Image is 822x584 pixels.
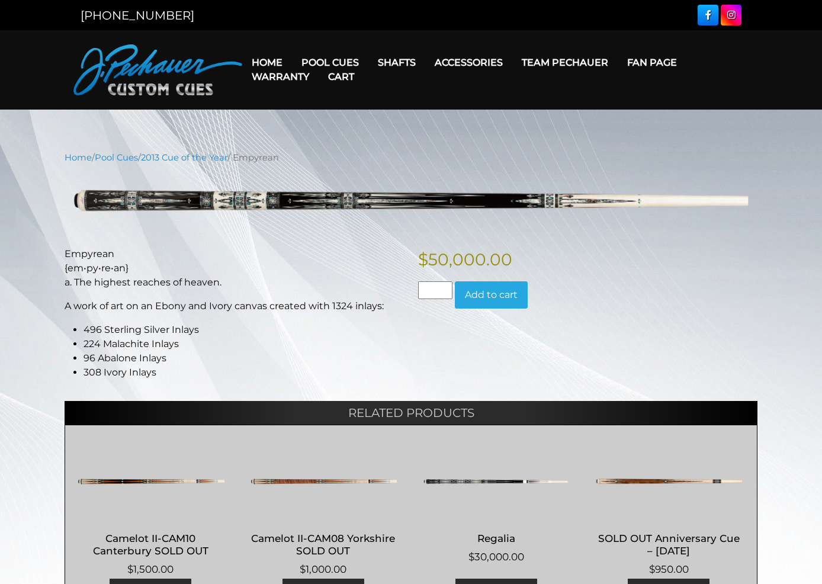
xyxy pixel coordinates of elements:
[250,446,397,577] a: Camelot II-CAM08 Yorkshire SOLD OUT $1,000.00
[368,47,425,78] a: Shafts
[77,446,224,577] a: Camelot II-CAM10 Canterbury SOLD OUT $1,500.00
[65,152,92,163] a: Home
[595,528,743,562] h2: SOLD OUT Anniversary Cue – [DATE]
[649,563,689,575] bdi: 950.00
[468,551,524,563] bdi: 30,000.00
[512,47,618,78] a: Team Pechauer
[418,249,512,269] bdi: 50,000.00
[127,563,133,575] span: $
[422,446,570,517] img: Regalia
[77,528,224,562] h2: Camelot II-CAM10 Canterbury SOLD OUT
[422,446,570,565] a: Regalia $30,000.00
[300,563,346,575] bdi: 1,000.00
[468,551,474,563] span: $
[300,563,306,575] span: $
[250,528,397,562] h2: Camelot II-CAM08 Yorkshire SOLD OUT
[319,62,364,92] a: Cart
[422,528,570,550] h2: Regalia
[81,8,194,23] a: [PHONE_NUMBER]
[418,281,452,299] input: Product quantity
[127,563,174,575] bdi: 1,500.00
[84,351,404,365] li: 96 Abalone Inlays
[618,47,686,78] a: Fan Page
[242,47,292,78] a: Home
[292,47,368,78] a: Pool Cues
[65,151,757,164] nav: Breadcrumb
[455,281,528,309] button: Add to cart
[65,247,404,290] p: Empyrean {em•py•re•an} a. The highest reaches of heaven.
[77,446,224,517] img: Camelot II-CAM10 Canterbury SOLD OUT
[649,563,655,575] span: $
[418,249,428,269] span: $
[84,337,404,351] li: 224 Malachite Inlays
[141,152,227,163] a: 2013 Cue of the Year
[95,152,138,163] a: Pool Cues
[65,401,757,425] h2: Related products
[595,446,743,517] img: SOLD OUT Anniversary Cue - DEC 4
[84,365,404,380] li: 308 Ivory Inlays
[250,446,397,517] img: Camelot II-CAM08 Yorkshire SOLD OUT
[84,323,404,337] li: 496 Sterling Silver Inlays
[65,299,404,313] p: A work of art on an Ebony and Ivory canvas created with 1324 inlays:
[425,47,512,78] a: Accessories
[242,62,319,92] a: Warranty
[595,446,743,577] a: SOLD OUT Anniversary Cue – [DATE] $950.00
[65,173,757,228] img: 2013CuesOfyear.png
[73,44,242,95] img: Pechauer Custom Cues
